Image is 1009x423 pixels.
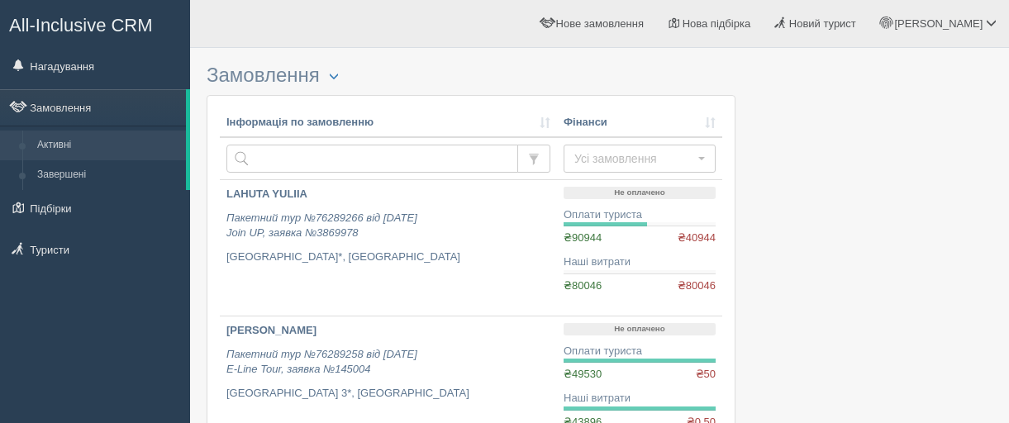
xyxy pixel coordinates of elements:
[683,17,751,30] span: Нова підбірка
[226,188,307,200] b: LAHUTA YULIIA
[564,323,716,335] p: Не оплачено
[564,231,602,244] span: ₴90944
[574,150,694,167] span: Усі замовлення
[226,115,550,131] a: Інформація по замовленню
[789,17,856,30] span: Новий турист
[678,231,716,246] span: ₴40944
[220,180,557,316] a: LAHUTA YULIIA Пакетний тур №76289266 від [DATE]Join UP, заявка №3869978 [GEOGRAPHIC_DATA]*, [GEOG...
[564,145,716,173] button: Усі замовлення
[564,368,602,380] span: ₴49530
[564,187,716,199] p: Не оплачено
[226,145,518,173] input: Пошук за номером замовлення, ПІБ або паспортом туриста
[226,211,417,240] i: Пакетний тур №76289266 від [DATE] Join UP, заявка №3869978
[564,207,716,223] div: Оплати туриста
[564,391,716,406] div: Наші витрати
[207,64,735,87] h3: Замовлення
[564,115,716,131] a: Фінанси
[678,278,716,294] span: ₴80046
[564,279,602,292] span: ₴80046
[226,250,550,265] p: [GEOGRAPHIC_DATA]*, [GEOGRAPHIC_DATA]
[30,160,186,190] a: Завершені
[1,1,189,46] a: All-Inclusive CRM
[226,324,317,336] b: [PERSON_NAME]
[226,386,550,402] p: [GEOGRAPHIC_DATA] 3*, [GEOGRAPHIC_DATA]
[30,131,186,160] a: Активні
[9,15,153,36] span: All-Inclusive CRM
[564,254,716,270] div: Наші витрати
[894,17,983,30] span: [PERSON_NAME]
[696,367,716,383] span: ₴50
[564,344,716,359] div: Оплати туриста
[226,348,417,376] i: Пакетний тур №76289258 від [DATE] E-Line Tour, заявка №145004
[556,17,644,30] span: Нове замовлення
